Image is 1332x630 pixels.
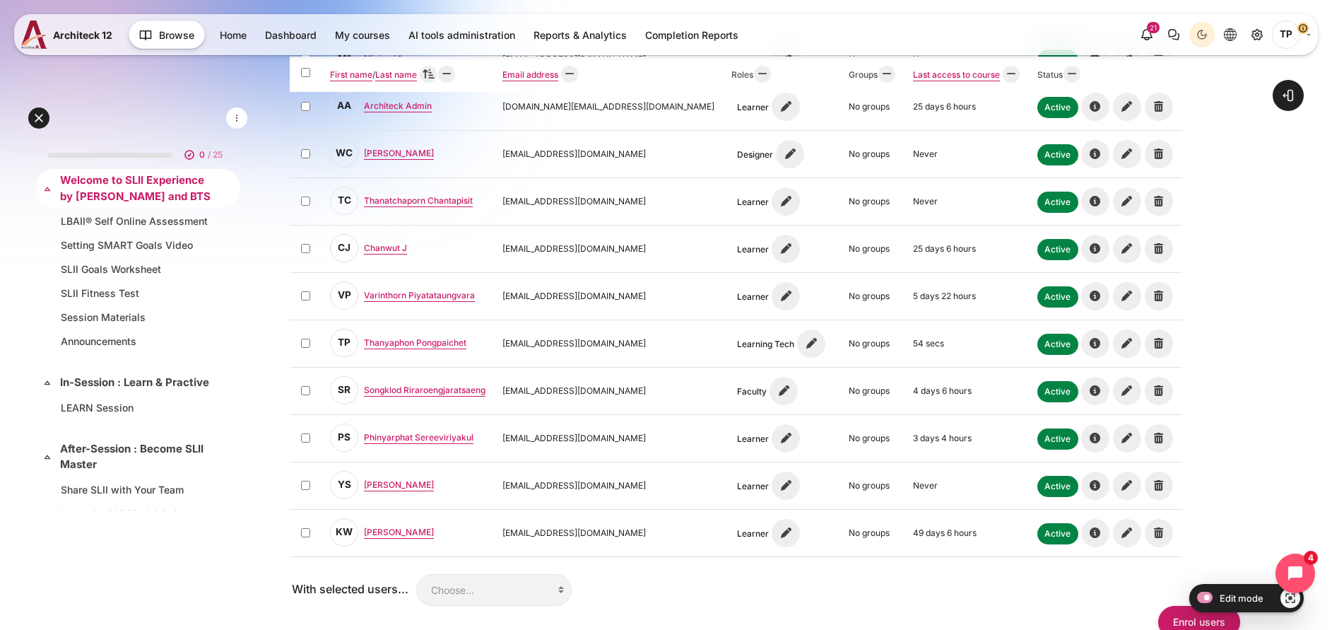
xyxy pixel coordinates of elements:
span: Edit mode [1220,593,1263,604]
a: Manual enrolments [1080,329,1110,358]
i: Unenrol [1145,377,1173,405]
span: 0 [199,148,205,161]
a: Varinthorn PiyatataungvaraVarinthorn Piyatataungvara [330,281,475,310]
td: No groups [840,462,904,509]
div: Show notification window with 21 new notifications [1134,22,1160,47]
a: LBAII® Self Online Assessment [61,214,209,228]
a: Unenrol [1144,234,1174,264]
td: 49 days 6 hours [904,509,1029,556]
td: No groups [840,130,904,177]
i: Unenrol [1145,472,1173,500]
a: SLII Goals Worksheet [61,262,209,276]
span: Phinyarphat Sereeviriyakul [330,424,358,452]
th: Groups [840,57,904,93]
i: Manual enrolments [1081,235,1109,263]
i: Manual enrolments [1081,282,1109,310]
button: Light Mode Dark Mode [1189,22,1215,47]
a: SLII Fitness Test [61,286,209,301]
a: Site administration [1244,22,1270,47]
a: User menu [1272,21,1311,49]
a: Last access to course [913,69,1000,80]
td: 4 days 6 hours [904,367,1029,414]
span: Ketsara Wongasa [330,518,358,547]
span: Yanin Sirisopana [330,471,358,499]
i: Edit enrolment [1113,472,1141,500]
a: Unenrol [1144,187,1174,216]
i: Manual enrolments [1081,187,1109,216]
a: Faculty [737,376,798,406]
span: Collapse [40,182,54,196]
a: Unenrol [1144,139,1174,169]
a: Manual enrolments [1080,92,1110,122]
span: / 25 [208,148,223,161]
i: Wachirawit Chaiso's role assignments [776,140,804,168]
a: Unenrol [1144,329,1174,358]
i: Songklod Riraroengjaratsaeng's role assignments [770,377,798,405]
i: Edit enrolment [1113,235,1141,263]
a: In-Session : Learn & Practive [60,375,213,391]
a: Setting SMART Goals Video [61,238,209,252]
i: Manual enrolments [1081,93,1109,121]
td: [EMAIL_ADDRESS][DOMAIN_NAME] [494,225,723,272]
td: [DOMAIN_NAME][EMAIL_ADDRESS][DOMAIN_NAME] [494,83,723,130]
a: 0 / 25 [36,134,240,169]
i: Chanwut J's role assignments [772,235,800,263]
i: Unenrol [1145,282,1173,310]
a: Manual enrolments [1080,139,1110,169]
a: Edit enrolment [1112,424,1142,453]
a: Unenrol [1144,376,1174,406]
td: No groups [840,272,904,320]
td: 54 secs [904,320,1029,367]
i: Ascending [420,66,437,83]
i: Architeck Admin's role assignments [772,93,800,121]
span: Thanyaphon Pongpaichet [330,329,358,357]
i: Manual enrolments [1081,377,1109,405]
span: Thanatchaporn Chantapisit [330,187,358,215]
a: Designer [737,139,805,169]
span: Active [1037,97,1078,117]
a: Edit enrolment [1112,518,1142,548]
a: Learner [737,187,801,216]
i: Unenrol [1145,235,1173,263]
a: Hide Full name [437,65,456,83]
i: Unenrol [1145,329,1173,358]
a: Hide Roles [753,65,772,83]
a: Learner [737,518,801,548]
th: / [322,57,494,93]
a: Hide Last access to course [1002,65,1020,83]
a: Manual enrolments [1080,471,1110,501]
a: Dashboard [257,23,325,47]
td: [EMAIL_ADDRESS][DOMAIN_NAME] [494,509,723,556]
a: Completion Reports [637,23,747,47]
td: No groups [840,509,904,556]
td: 25 days 6 hours [904,83,1029,130]
img: A12 [21,21,47,49]
a: Unenrol [1144,424,1174,453]
span: Collapse [40,375,54,390]
a: Learner [737,424,801,453]
span: Active [1037,239,1078,259]
td: [EMAIL_ADDRESS][DOMAIN_NAME] [494,367,723,414]
a: Edit enrolment [1112,139,1142,169]
td: Never [904,177,1029,225]
a: My courses [326,23,399,47]
td: No groups [840,320,904,367]
div: Dark Mode [1191,24,1213,45]
i: Yanin Sirisopana's role assignments [772,472,800,500]
a: Learning Tech [737,329,826,358]
a: Edit enrolment [1112,281,1142,311]
a: Edit enrolment [1112,234,1142,264]
i: Unenrol [1145,93,1173,121]
i: Edit enrolment [1113,282,1141,310]
a: Hide Status [1063,65,1081,83]
a: Welcome to SLII Experience by [PERSON_NAME] and BTS [60,173,213,204]
a: Manual enrolments [1080,518,1110,548]
a: A12 A12 Architeck 12 [21,21,118,49]
a: Show/Hide - Region [1280,588,1300,608]
a: Unenrol [1144,281,1174,311]
a: Unenrol [1144,471,1174,501]
a: Announcements [61,334,209,349]
a: Learner [737,234,801,264]
label: With selected users... [290,582,411,596]
span: Active [1037,523,1078,544]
